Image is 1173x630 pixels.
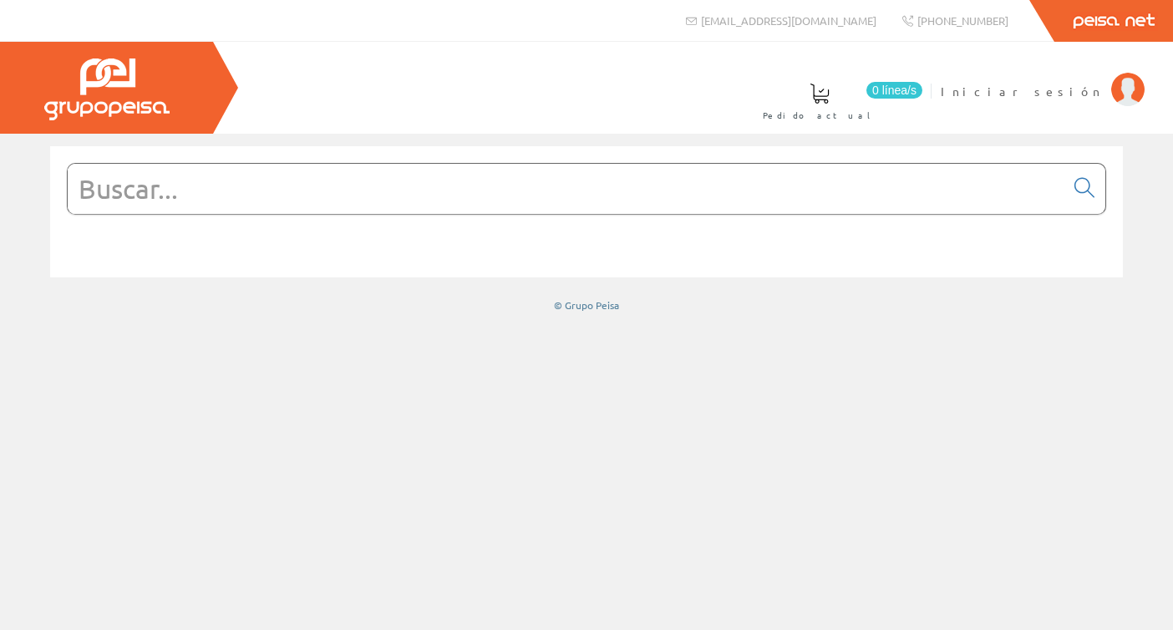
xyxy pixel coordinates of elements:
input: Buscar... [68,164,1064,214]
span: [EMAIL_ADDRESS][DOMAIN_NAME] [701,13,876,28]
a: Iniciar sesión [941,69,1145,85]
span: Iniciar sesión [941,83,1103,99]
span: [PHONE_NUMBER] [917,13,1008,28]
span: 0 línea/s [866,82,922,99]
span: Pedido actual [763,107,876,124]
img: Grupo Peisa [44,58,170,120]
div: © Grupo Peisa [50,298,1123,312]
